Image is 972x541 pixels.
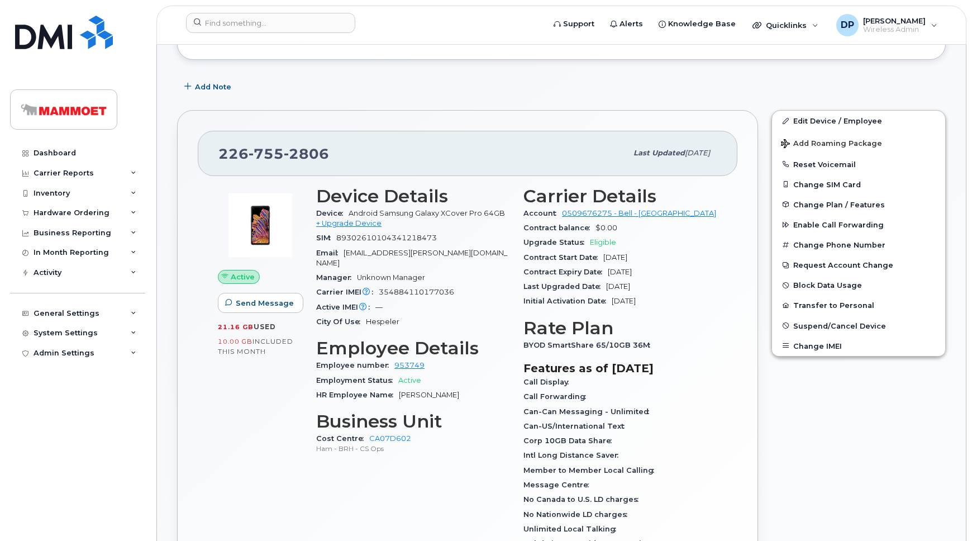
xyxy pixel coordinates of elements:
span: Suspend/Cancel Device [793,321,886,330]
span: used [254,322,276,331]
span: HR Employee Name [316,391,399,399]
span: SIM [316,234,336,242]
span: [DATE] [612,297,636,305]
span: No Canada to U.S. LD charges [523,495,644,504]
span: Enable Call Forwarding [793,221,884,229]
button: Suspend/Cancel Device [772,316,945,336]
h3: Business Unit [316,411,510,431]
span: Initial Activation Date [523,297,612,305]
span: Corp 10GB Data Share [523,436,617,445]
button: Add Roaming Package [772,131,945,154]
span: 89302610104341218473 [336,234,437,242]
span: — [375,303,383,311]
h3: Device Details [316,186,510,206]
span: [PERSON_NAME] [863,16,926,25]
button: Transfer to Personal [772,295,945,315]
span: Add Roaming Package [781,139,882,150]
span: BYOD SmartShare 65/10GB 36M [523,341,656,349]
span: Add Note [195,82,231,92]
span: 226 [218,145,329,162]
span: Unlimited Local Talking [523,525,622,533]
span: 755 [249,145,284,162]
span: Contract balance [523,224,595,232]
span: 10.00 GB [218,338,252,345]
a: Knowledge Base [651,13,744,35]
a: Alerts [602,13,651,35]
span: 21.16 GB [218,323,254,331]
a: 0509676275 - Bell - [GEOGRAPHIC_DATA] [562,209,716,217]
button: Change Plan / Features [772,194,945,215]
span: Account [523,209,562,217]
span: Change Plan / Features [793,200,885,208]
span: Email [316,249,344,257]
div: Quicklinks [745,14,826,36]
iframe: Messenger Launcher [923,492,964,533]
span: Active IMEI [316,303,375,311]
span: Contract Expiry Date [523,268,608,276]
button: Block Data Usage [772,275,945,295]
span: Unknown Manager [357,273,425,282]
span: Android Samsung Galaxy XCover Pro 64GB [349,209,505,217]
span: 354884110177036 [379,288,454,296]
span: Call Forwarding [523,392,592,401]
span: Active [398,376,421,385]
span: Can-Can Messaging - Unlimited [523,407,655,416]
span: [EMAIL_ADDRESS][PERSON_NAME][DOMAIN_NAME] [316,249,507,267]
span: Carrier IMEI [316,288,379,296]
a: + Upgrade Device [316,219,382,227]
a: Edit Device / Employee [772,111,945,131]
span: [DATE] [608,268,632,276]
span: Knowledge Base [668,18,736,30]
span: Cost Centre [316,434,369,443]
span: Call Display [523,378,574,386]
a: Support [546,13,602,35]
button: Reset Voicemail [772,154,945,174]
span: Device [316,209,349,217]
span: Intl Long Distance Saver [523,451,624,459]
img: image20231002-3703462-1j6kzr9.jpeg [227,192,294,259]
span: Support [563,18,594,30]
span: Message Centre [523,481,594,489]
button: Change SIM Card [772,174,945,194]
button: Send Message [218,293,303,313]
h3: Carrier Details [523,186,717,206]
span: City Of Use [316,317,366,326]
span: Employment Status [316,376,398,385]
span: included this month [218,337,293,355]
span: No Nationwide LD charges [523,510,633,519]
span: Active [231,272,255,282]
span: DP [841,18,854,32]
span: Eligible [590,238,616,246]
span: [DATE] [685,149,710,157]
span: [DATE] [603,253,627,262]
span: Employee number [316,361,394,369]
button: Request Account Change [772,255,945,275]
a: CA07D602 [369,434,411,443]
span: Last Upgraded Date [523,282,606,291]
span: Last updated [633,149,685,157]
span: 2806 [284,145,329,162]
button: Add Note [177,77,241,97]
span: Send Message [236,298,294,309]
h3: Employee Details [316,338,510,358]
span: Upgrade Status [523,238,590,246]
input: Find something... [186,13,355,33]
span: Alerts [620,18,643,30]
span: $0.00 [595,224,617,232]
a: 953749 [394,361,425,369]
span: Manager [316,273,357,282]
span: [PERSON_NAME] [399,391,459,399]
span: Quicklinks [766,21,807,30]
span: Hespeler [366,317,399,326]
div: David Paetkau [828,14,945,36]
h3: Features as of [DATE] [523,362,717,375]
button: Change IMEI [772,336,945,356]
button: Change Phone Number [772,235,945,255]
span: [DATE] [606,282,630,291]
span: Can-US/International Text [523,422,630,430]
button: Enable Call Forwarding [772,215,945,235]
h3: Rate Plan [523,318,717,338]
span: Contract Start Date [523,253,603,262]
span: Wireless Admin [863,25,926,34]
p: Ham - BRH - CS Ops [316,444,510,453]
